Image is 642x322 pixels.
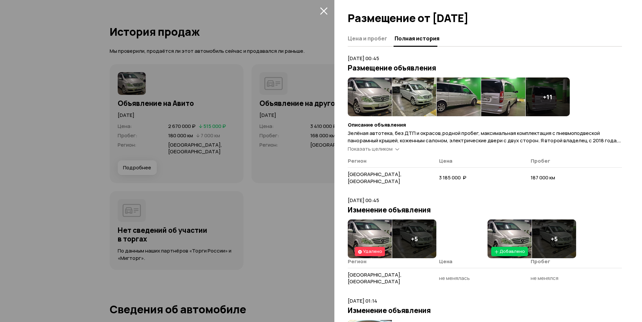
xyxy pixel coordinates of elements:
h4: + 5 [551,235,558,243]
img: 1.9Fl1yraMrpzB6VByxLueKAHDWPKmWzyAoVBuhvJfaIr3DznW-g9rgfVZPIChDzjXolBvhsM.oChTUAGAlIW6JmoHU0Z7pqn... [437,77,481,116]
span: Показать целиком [348,145,393,152]
h4: + 5 [411,235,418,243]
span: Цена и пробег [348,35,387,42]
span: Зелёная автотека, без ДТП и окрасов,родной пробег, максимальная комплектация с пневмоподвеской па... [348,130,621,151]
span: Цена [439,157,452,164]
span: [GEOGRAPHIC_DATA], [GEOGRAPHIC_DATA] [348,171,402,185]
span: Пробег [531,157,550,164]
p: [DATE] 01:14 [348,297,622,305]
span: Добавлено [500,248,525,254]
button: закрыть [318,5,329,16]
img: 1.A_AIFbaMWTW8NqfbuQoOvXwcr1vch8x-2tedKIiHzyyK1Mgph4SaeI7VzCqP0M8iioCYLr4.kunZ28DMo_WBTvVnyJAete7... [481,77,525,116]
span: Регион [348,157,366,164]
p: [DATE] 00:45 [348,55,622,62]
span: не менялась [439,275,470,282]
span: Пробег [531,258,550,265]
img: 1.oslIpbaM-Az8hgbi-fjF-jemDmLGMjQTmmA0Fp0_aEbKMG4SxzE5E8hlORDMMT8TmzA1Q_4.wEJMUl0rB8ZWim2z69gAI4c... [348,219,392,258]
h3: Изменение объявления [348,205,622,214]
h4: + 11 [543,93,552,101]
span: не менялся [531,275,558,282]
img: 1.oslIpbaM-Az8hgbi-fjF-jemDmLGMjQTmmA0Fp0_aEbKMG4SxzE5E8hlORDMMT8TmzA1Q_4.wEJMUl0rB8ZWim2z69gAI4c... [488,219,532,258]
h3: Изменение объявления [348,306,622,315]
span: 187 000 км [531,174,555,181]
img: 1.nltrCLaMxJ7fKzpw2i3pFB8BMvC5yVKBucpU0r7OA9PpnVOD5c4Ahe2ZCNTungnTv50Ah90.gt1I6bFA7HuWLT0TtxsmjYM... [392,77,436,116]
a: Показать целиком [348,145,399,152]
span: Удалено [363,248,382,254]
span: 3 185 000 ₽ [439,174,466,181]
span: [GEOGRAPHIC_DATA], [GEOGRAPHIC_DATA] [348,271,402,285]
h4: Описание объявления [348,122,622,128]
span: Регион [348,258,366,265]
p: [DATE] 00:45 [348,197,622,204]
span: Цена [439,258,452,265]
h3: Размещение объявления [348,63,622,72]
img: 1.oslIpbaM-Az8hgbi-fjF-jemDmLGMjQTmmA0Fp0_aEbKMG4SxzE5E8hlORDMMT8TmzA1Q_4.wEJMUl0rB8ZWim2z69gAI4c... [348,77,392,116]
span: Полная история [395,35,439,42]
